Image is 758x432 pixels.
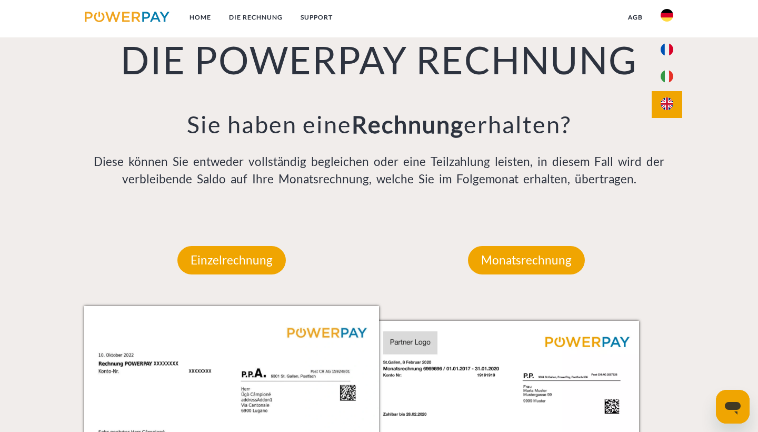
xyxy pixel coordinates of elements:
[292,8,342,27] a: SUPPORT
[84,36,674,83] h1: DIE POWERPAY RECHNUNG
[85,12,169,22] img: logo-powerpay.svg
[716,390,750,424] iframe: Schaltfläche zum Öffnen des Messaging-Fensters; Konversation läuft
[661,43,673,56] img: fr
[84,153,674,189] p: Diese können Sie entweder vollständig begleichen oder eine Teilzahlung leisten, in diesem Fall wi...
[84,110,674,139] h3: Sie haben eine erhalten?
[352,110,464,139] b: Rechnung
[181,8,220,27] a: Home
[661,97,673,110] img: en
[220,8,292,27] a: DIE RECHNUNG
[661,9,673,22] img: de
[468,246,585,274] p: Monatsrechnung
[661,70,673,83] img: it
[177,246,286,274] p: Einzelrechnung
[619,8,652,27] a: agb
